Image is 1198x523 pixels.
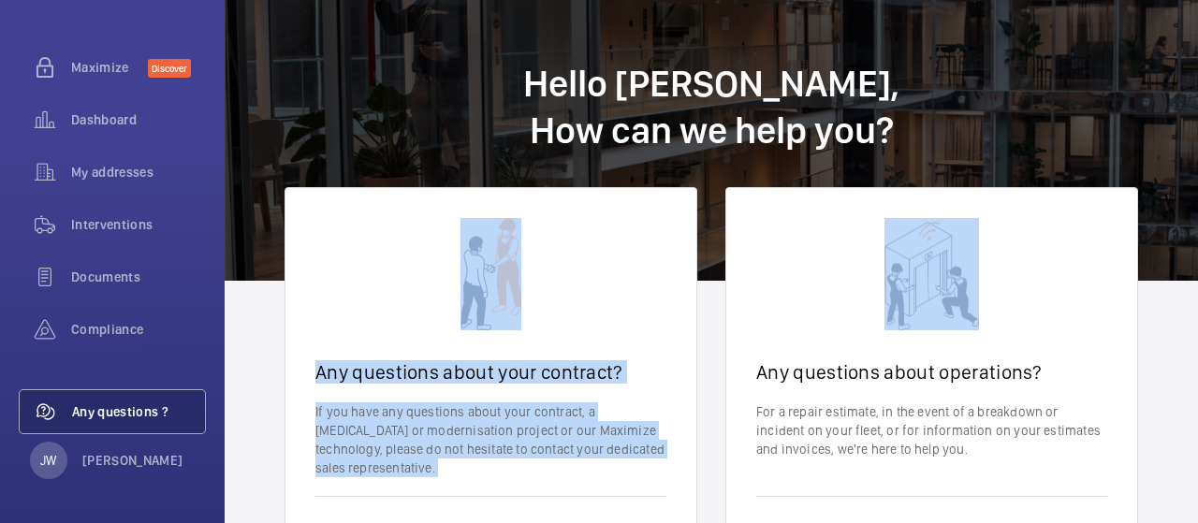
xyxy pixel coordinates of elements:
p: [PERSON_NAME] [82,451,183,470]
h2: Any questions about operations? [756,360,1107,384]
span: Maximize [71,58,148,77]
p: JW [40,451,56,470]
span: Dashboard [71,110,206,129]
span: Documents [71,268,206,286]
span: Interventions [71,215,206,234]
p: For a repair estimate, in the event of a breakdown or incident on your fleet, or for information ... [756,402,1107,458]
p: If you have any questions about your contract, a [MEDICAL_DATA] or modernisation project or our M... [315,402,666,477]
span: Compliance [71,320,206,339]
img: contact-sales.png [460,218,520,330]
h2: Any questions about your contract? [315,360,666,384]
span: Any questions ? [72,402,205,421]
span: My addresses [71,163,206,182]
img: contact-ops.png [884,218,978,330]
span: Discover [148,59,191,78]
